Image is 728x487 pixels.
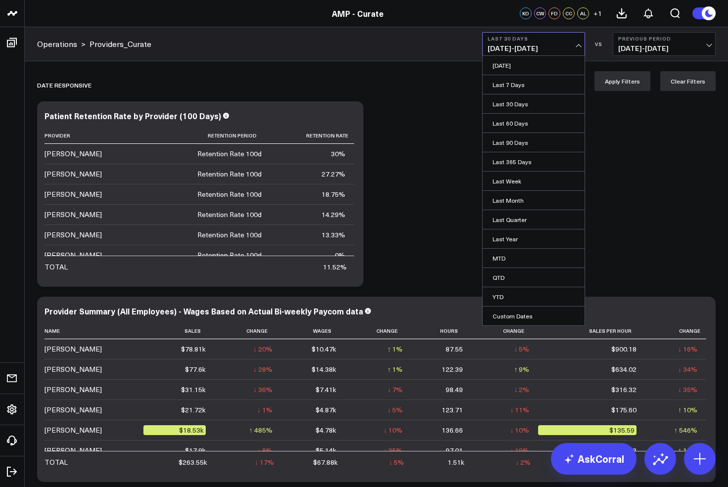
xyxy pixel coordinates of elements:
[37,74,91,96] div: Date Responsive
[45,425,102,435] div: [PERSON_NAME]
[510,405,529,415] div: ↓ 11%
[590,41,608,47] div: VS
[179,457,207,467] div: $263.55k
[37,39,77,49] a: Operations
[645,323,706,339] th: Change
[332,8,384,19] a: AMP - Curate
[660,71,716,91] button: Clear Filters
[45,364,102,374] div: [PERSON_NAME]
[577,7,589,19] div: AL
[185,364,206,374] div: $77.6k
[321,230,345,240] div: 13.33%
[312,344,336,354] div: $10.47k
[181,405,206,415] div: $21.72k
[483,268,585,287] a: QTD
[411,323,471,339] th: Hours
[197,230,262,240] div: Retention Rate 100d
[197,250,262,260] div: Retention Rate 100d
[387,405,403,415] div: ↓ 5%
[618,44,710,52] span: [DATE] - [DATE]
[548,7,560,19] div: FD
[45,306,363,316] div: Provider Summary (All Employees) - Wages Based on Actual Bi-weekly Paycom data
[143,323,215,339] th: Sales
[321,189,345,199] div: 18.75%
[323,262,347,272] div: 11.52%
[483,287,585,306] a: YTD
[313,457,338,467] div: $67.88k
[45,189,102,199] div: [PERSON_NAME]
[312,364,336,374] div: $14.38k
[331,149,345,159] div: 30%
[143,128,271,144] th: Retention Period
[316,425,336,435] div: $4.78k
[515,457,531,467] div: ↓ 2%
[483,210,585,229] a: Last Quarter
[483,114,585,133] a: Last 60 Days
[483,56,585,75] a: [DATE]
[514,385,529,395] div: ↓ 2%
[448,457,464,467] div: 1.51k
[316,445,336,455] div: $5.14k
[257,405,273,415] div: ↓ 1%
[482,32,585,56] button: Last 30 Days[DATE]-[DATE]
[321,210,345,220] div: 14.29%
[383,445,403,455] div: ↓ 35%
[611,405,637,415] div: $175.60
[255,457,274,467] div: ↓ 17%
[249,425,273,435] div: ↑ 485%
[613,32,716,56] button: Previous Period[DATE]-[DATE]
[215,323,281,339] th: Change
[563,7,575,19] div: CC
[253,344,273,354] div: ↓ 20%
[335,250,345,260] div: 0%
[45,169,102,179] div: [PERSON_NAME]
[678,344,697,354] div: ↓ 16%
[45,405,102,415] div: [PERSON_NAME]
[197,169,262,179] div: Retention Rate 100d
[253,385,273,395] div: ↓ 36%
[253,364,273,374] div: ↓ 28%
[316,385,336,395] div: $7.41k
[271,128,354,144] th: Retention Rate
[281,323,345,339] th: Wages
[45,262,68,272] div: TOTAL
[488,36,580,42] b: Last 30 Days
[514,344,529,354] div: ↓ 5%
[387,344,403,354] div: ↑ 1%
[45,323,143,339] th: Name
[594,71,650,91] button: Apply Filters
[45,210,102,220] div: [PERSON_NAME]
[197,149,262,159] div: Retention Rate 100d
[90,39,151,49] a: Providers_Curate
[45,230,102,240] div: [PERSON_NAME]
[446,385,463,395] div: 98.49
[181,385,206,395] div: $31.15k
[185,445,206,455] div: $17.9k
[678,385,697,395] div: ↓ 35%
[321,169,345,179] div: 27.27%
[45,344,102,354] div: [PERSON_NAME]
[510,445,529,455] div: ↓ 19%
[45,149,102,159] div: [PERSON_NAME]
[37,39,86,49] div: >
[387,364,403,374] div: ↑ 1%
[520,7,532,19] div: KD
[45,385,102,395] div: [PERSON_NAME]
[472,323,539,339] th: Change
[678,364,697,374] div: ↓ 34%
[483,172,585,190] a: Last Week
[442,364,463,374] div: 122.39
[442,405,463,415] div: 123.71
[488,44,580,52] span: [DATE] - [DATE]
[611,364,637,374] div: $634.02
[611,344,637,354] div: $900.18
[316,405,336,415] div: $4.87k
[483,94,585,113] a: Last 30 Days
[483,75,585,94] a: Last 7 Days
[510,425,529,435] div: ↓ 10%
[514,364,529,374] div: ↑ 9%
[483,133,585,152] a: Last 90 Days
[538,323,645,339] th: Sales Per Hour
[593,10,602,17] span: + 1
[446,445,463,455] div: 97.01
